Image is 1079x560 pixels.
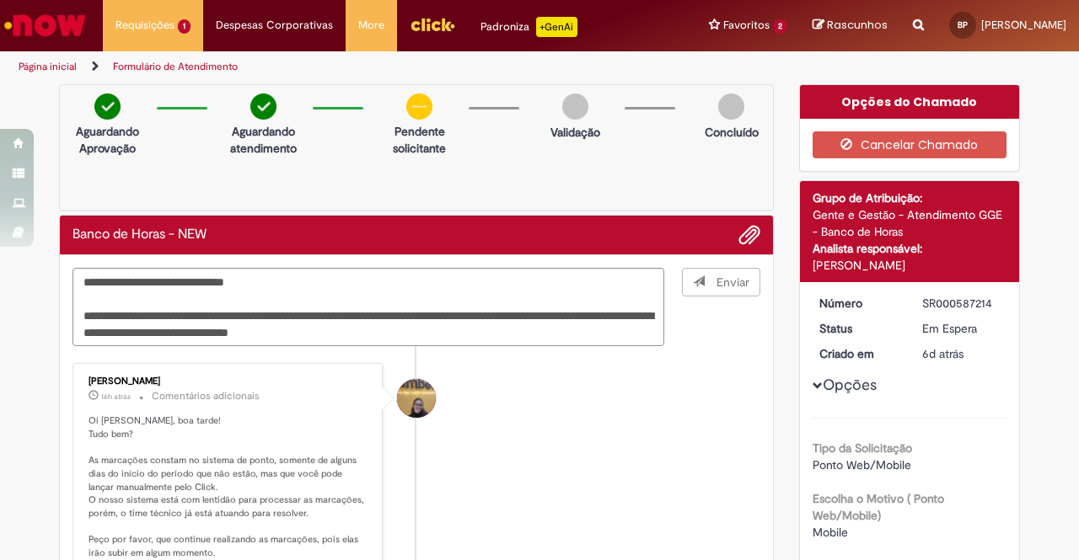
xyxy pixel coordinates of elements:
span: More [358,17,384,34]
div: [PERSON_NAME] [89,376,369,387]
span: Rascunhos [827,17,888,33]
img: img-circle-grey.png [718,93,744,120]
div: Amanda De Campos Gomes Do Nascimento [397,379,436,418]
img: circle-minus.png [406,93,432,120]
small: Comentários adicionais [152,389,260,403]
div: Analista responsável: [813,240,1007,257]
div: Grupo de Atribuição: [813,189,1007,206]
dt: Criado em [807,345,910,362]
div: [PERSON_NAME] [813,257,1007,274]
p: Aguardando atendimento [223,123,304,157]
span: BP [958,19,968,30]
span: Mobile [813,525,848,540]
span: [PERSON_NAME] [981,18,1066,32]
a: Página inicial [19,60,77,73]
div: Gente e Gestão - Atendimento GGE - Banco de Horas [813,206,1007,240]
span: Favoritos [723,17,770,34]
span: Requisições [115,17,174,34]
button: Adicionar anexos [738,224,760,246]
img: click_logo_yellow_360x200.png [410,12,455,37]
span: Despesas Corporativas [216,17,333,34]
img: img-circle-grey.png [562,93,588,120]
p: Pendente solicitante [378,123,460,157]
h2: Banco de Horas - NEW Histórico de tíquete [72,227,207,243]
dt: Número [807,295,910,312]
time: 25/09/2025 15:21:45 [922,346,964,361]
img: check-circle-green.png [250,93,276,120]
div: Em Espera [922,320,1001,337]
button: Cancelar Chamado [813,131,1007,158]
img: check-circle-green.png [94,93,121,120]
p: +GenAi [536,17,577,37]
span: 2 [773,19,787,34]
div: SR000587214 [922,295,1001,312]
p: Validação [550,124,600,141]
div: 25/09/2025 15:21:45 [922,345,1001,362]
b: Tipo da Solicitação [813,440,912,456]
time: 30/09/2025 17:16:19 [101,392,131,402]
p: Concluído [705,124,759,141]
div: Padroniza [480,17,577,37]
img: ServiceNow [2,8,89,42]
p: Aguardando Aprovação [67,123,148,157]
span: 6d atrás [922,346,964,361]
ul: Trilhas de página [13,51,706,83]
div: Opções do Chamado [800,85,1020,119]
a: Rascunhos [813,18,888,34]
textarea: Digite sua mensagem aqui... [72,268,664,346]
a: Formulário de Atendimento [113,60,238,73]
span: 1 [178,19,191,34]
b: Escolha o Motivo ( Ponto Web/Mobile) [813,491,944,523]
span: 16h atrás [101,392,131,402]
dt: Status [807,320,910,337]
span: Ponto Web/Mobile [813,457,911,472]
